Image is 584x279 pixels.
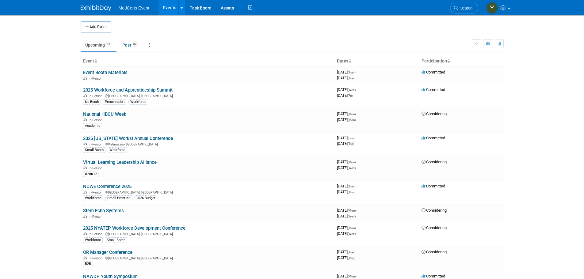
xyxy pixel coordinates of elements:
[348,77,354,80] span: (Tue)
[355,70,356,74] span: -
[337,136,356,140] span: [DATE]
[83,160,157,165] a: Virtual Learning Leadership Alliance
[337,70,356,74] span: [DATE]
[348,185,354,188] span: (Tue)
[337,76,354,80] span: [DATE]
[83,141,332,146] div: Kalamazoo, [GEOGRAPHIC_DATA]
[422,87,445,92] span: Committed
[337,231,356,236] span: [DATE]
[83,256,87,259] img: In-Person Event
[337,87,357,92] span: [DATE]
[105,195,132,201] div: Small Event Kit
[486,2,498,14] img: Yenexis Quintana
[357,274,357,278] span: -
[83,215,87,218] img: In-Person Event
[89,215,104,219] span: In-Person
[83,261,93,267] div: B2B
[83,184,132,189] a: NCWE Conference 2025
[83,147,105,153] div: Small Booth
[348,226,356,230] span: (Mon)
[83,172,99,177] div: B2BK12
[357,111,357,116] span: -
[135,195,157,201] div: 2026 Budget
[337,117,356,122] span: [DATE]
[348,275,356,278] span: (Mon)
[89,232,104,236] span: In-Person
[83,190,87,194] img: In-Person Event
[357,160,357,164] span: -
[83,208,124,213] a: Stem Echo Systems
[89,77,104,81] span: In-Person
[337,250,356,254] span: [DATE]
[355,136,356,140] span: -
[422,136,445,140] span: Committed
[355,250,356,254] span: -
[422,225,447,230] span: Considering
[81,21,111,32] button: Add Event
[89,142,104,146] span: In-Person
[89,94,104,98] span: In-Person
[81,5,111,11] img: ExhibitDay
[348,142,354,145] span: (Tue)
[83,136,173,141] a: 2025 [US_STATE] Works! Annual Conference
[357,225,357,230] span: -
[458,6,472,10] span: Search
[337,214,356,218] span: [DATE]
[422,208,447,213] span: Considering
[348,190,354,194] span: (Thu)
[94,58,97,63] a: Sort by Event Name
[337,111,357,116] span: [DATE]
[348,71,354,74] span: (Tue)
[348,88,356,92] span: (Wed)
[81,39,116,51] a: Upcoming16
[337,208,357,213] span: [DATE]
[348,112,356,116] span: (Mon)
[422,70,445,74] span: Committed
[83,87,173,93] a: 2025 Workforce and Apprenticeship Summit
[83,99,101,105] div: No Booth
[337,141,354,146] span: [DATE]
[337,184,356,188] span: [DATE]
[337,274,357,278] span: [DATE]
[119,6,149,10] span: MedCerts Event
[348,251,354,254] span: (Tue)
[83,77,87,80] img: In-Person Event
[422,111,447,116] span: Considering
[83,123,102,129] div: Academic
[422,274,445,278] span: Committed
[105,237,127,243] div: Small Booth
[105,42,112,47] span: 16
[422,160,447,164] span: Considering
[108,147,127,153] div: Workforce
[357,87,357,92] span: -
[83,232,87,235] img: In-Person Event
[348,166,356,170] span: (Wed)
[83,166,87,169] img: In-Person Event
[348,58,351,63] a: Sort by Start Date
[348,94,353,97] span: (Fri)
[128,99,148,105] div: Workforce
[132,42,138,47] span: 82
[348,215,356,218] span: (Wed)
[83,70,128,75] a: Event Booth Materials
[337,255,354,260] span: [DATE]
[355,184,356,188] span: -
[83,93,332,98] div: [GEOGRAPHIC_DATA], [GEOGRAPHIC_DATA]
[337,225,357,230] span: [DATE]
[83,142,87,145] img: In-Person Event
[83,195,103,201] div: WorkForce
[83,250,132,255] a: OR Manager Conference
[348,232,356,236] span: (Wed)
[334,56,419,66] th: Dates
[348,160,356,164] span: (Mon)
[83,118,87,121] img: In-Person Event
[337,160,357,164] span: [DATE]
[337,190,354,194] span: [DATE]
[447,58,450,63] a: Sort by Participation Type
[89,166,104,170] span: In-Person
[348,118,356,122] span: (Mon)
[337,165,356,170] span: [DATE]
[422,250,447,254] span: Considering
[83,190,332,194] div: [GEOGRAPHIC_DATA], [GEOGRAPHIC_DATA]
[103,99,126,105] div: Presentation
